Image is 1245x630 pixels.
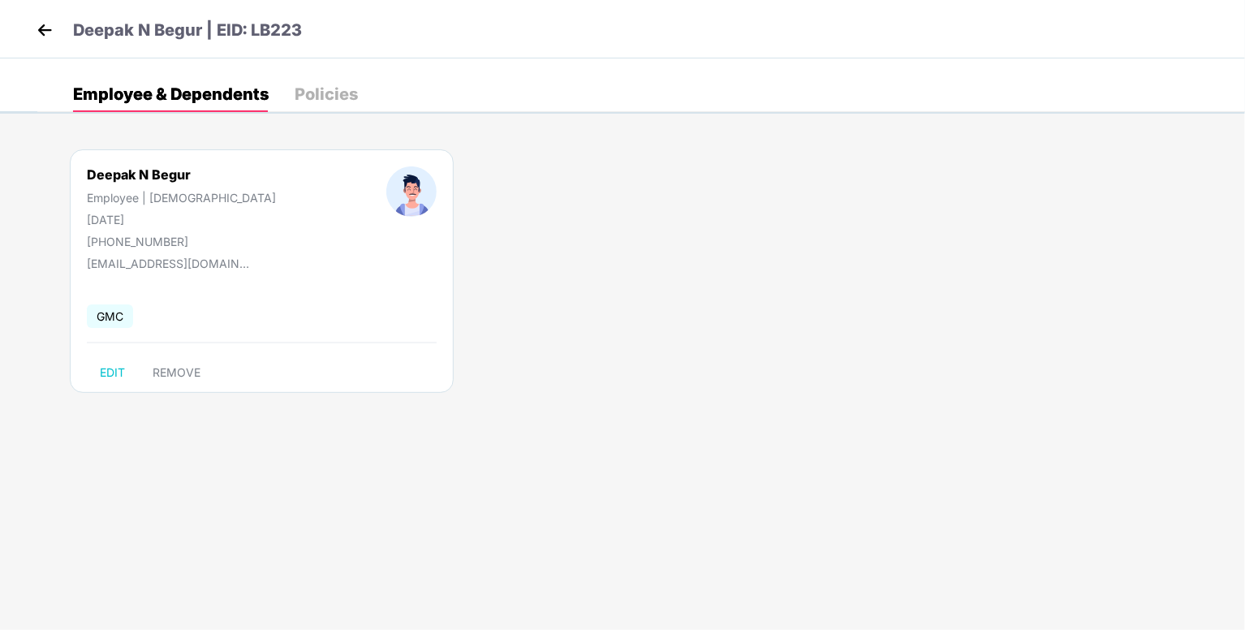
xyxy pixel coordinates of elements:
img: back [32,18,57,42]
div: Deepak N Begur [87,166,276,183]
span: REMOVE [153,366,200,379]
div: [DATE] [87,213,276,227]
div: Employee | [DEMOGRAPHIC_DATA] [87,191,276,205]
button: EDIT [87,360,138,386]
span: GMC [87,304,133,328]
div: Employee & Dependents [73,86,269,102]
div: [PHONE_NUMBER] [87,235,276,248]
div: Policies [295,86,358,102]
img: profileImage [386,166,437,217]
button: REMOVE [140,360,213,386]
p: Deepak N Begur | EID: LB223 [73,18,302,43]
span: EDIT [100,366,125,379]
div: [EMAIL_ADDRESS][DOMAIN_NAME] [87,257,249,270]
